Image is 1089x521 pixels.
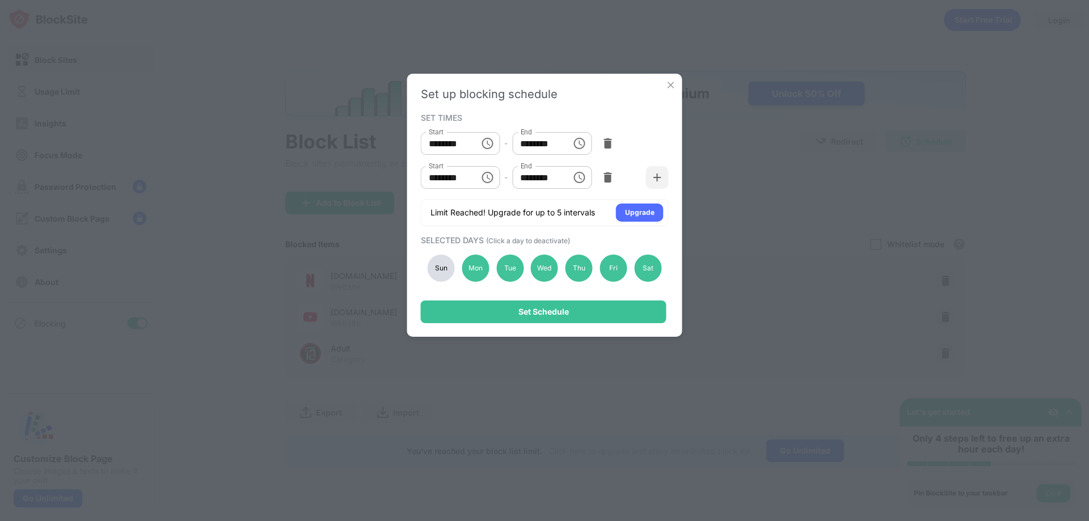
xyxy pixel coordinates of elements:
[565,255,593,282] div: Thu
[504,171,508,184] div: -
[568,166,590,189] button: Choose time, selected time is 7:15 PM
[665,79,677,91] img: x-button.svg
[421,87,669,101] div: Set up blocking schedule
[421,235,666,245] div: SELECTED DAYS
[486,236,570,245] span: (Click a day to deactivate)
[428,255,455,282] div: Sun
[421,113,666,122] div: SET TIMES
[496,255,524,282] div: Tue
[568,132,590,155] button: Choose time, selected time is 11:59 PM
[520,161,532,171] label: End
[476,166,499,189] button: Choose time, selected time is 4:50 PM
[625,207,655,218] div: Upgrade
[634,255,661,282] div: Sat
[430,207,595,218] div: Limit Reached! Upgrade for up to 5 intervals
[518,307,569,316] div: Set Schedule
[504,137,508,150] div: -
[462,255,489,282] div: Mon
[600,255,627,282] div: Fri
[531,255,558,282] div: Wed
[429,127,444,137] label: Start
[429,161,444,171] label: Start
[520,127,532,137] label: End
[476,132,499,155] button: Choose time, selected time is 7:45 PM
